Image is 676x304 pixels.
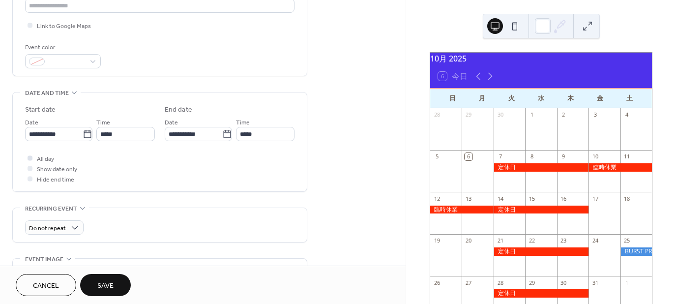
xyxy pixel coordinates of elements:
span: Hide end time [37,175,74,185]
div: 定休日 [494,206,588,214]
div: 24 [591,237,599,244]
span: Link to Google Maps [37,21,91,31]
div: 2 [560,111,567,119]
span: Date and time [25,88,69,98]
div: Event color [25,42,99,53]
div: 20 [465,237,472,244]
div: 定休日 [494,247,588,256]
div: 29 [528,279,535,286]
span: Do not repeat [29,223,66,234]
div: 1 [623,279,631,286]
div: 25 [623,237,631,244]
div: 金 [585,89,615,108]
span: Date [165,118,178,128]
div: 16 [560,195,567,202]
div: 水 [527,89,556,108]
span: Save [97,281,114,291]
div: 31 [591,279,599,286]
div: 19 [433,237,441,244]
div: 30 [497,111,504,119]
div: 30 [560,279,567,286]
div: 1 [528,111,535,119]
div: 17 [591,195,599,202]
span: Recurring event [25,204,77,214]
div: 28 [497,279,504,286]
div: 土 [615,89,644,108]
div: 10 [591,153,599,160]
span: Show date only [37,164,77,175]
div: 26 [433,279,441,286]
div: BURST PROTOCOL [620,247,652,256]
div: 21 [497,237,504,244]
span: Event image [25,254,63,265]
div: 8 [528,153,535,160]
div: 日 [438,89,468,108]
div: 月 [468,89,497,108]
div: 臨時休業 [588,163,652,172]
div: 6 [465,153,472,160]
div: 29 [465,111,472,119]
div: 18 [623,195,631,202]
div: 10月 2025 [430,53,652,64]
div: 23 [560,237,567,244]
div: 5 [433,153,441,160]
div: 15 [528,195,535,202]
div: 27 [465,279,472,286]
div: End date [165,105,192,115]
span: Date [25,118,38,128]
button: Save [80,274,131,296]
div: 14 [497,195,504,202]
button: Cancel [16,274,76,296]
div: 臨時休業 [430,206,494,214]
div: 火 [497,89,527,108]
div: 11 [623,153,631,160]
div: 3 [591,111,599,119]
div: Start date [25,105,56,115]
span: All day [37,154,54,164]
div: 4 [623,111,631,119]
span: Time [96,118,110,128]
div: 12 [433,195,441,202]
div: 28 [433,111,441,119]
div: 木 [556,89,585,108]
span: Time [236,118,250,128]
div: 22 [528,237,535,244]
div: 定休日 [494,163,588,172]
span: Cancel [33,281,59,291]
div: 定休日 [494,289,588,298]
div: 13 [465,195,472,202]
div: 7 [497,153,504,160]
div: 9 [560,153,567,160]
